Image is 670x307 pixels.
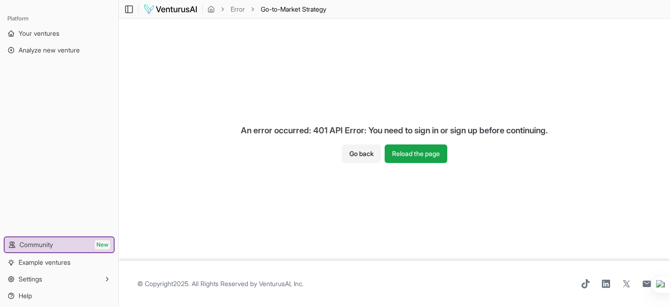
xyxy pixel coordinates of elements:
[261,5,326,14] span: Go-to-Market Strategy
[19,274,42,284] span: Settings
[95,240,110,249] span: New
[259,280,302,287] a: VenturusAI, Inc
[233,117,555,144] div: An error occurred: 401 API Error: You need to sign in or sign up before continuing.
[19,258,71,267] span: Example ventures
[4,26,115,41] a: Your ventures
[4,43,115,58] a: Analyze new venture
[4,255,115,270] a: Example ventures
[143,4,198,15] img: logo
[4,272,115,287] button: Settings
[207,5,326,14] nav: breadcrumb
[4,288,115,303] a: Help
[19,29,59,38] span: Your ventures
[19,240,53,249] span: Community
[19,291,32,300] span: Help
[385,144,447,163] button: Reload the page
[5,237,114,252] a: CommunityNew
[19,46,80,55] span: Analyze new venture
[342,144,381,163] button: Go back
[231,5,245,14] a: Error
[4,11,115,26] div: Platform
[137,279,303,288] span: © Copyright 2025 . All Rights Reserved by .
[261,5,326,13] span: Go-to-Market Strategy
